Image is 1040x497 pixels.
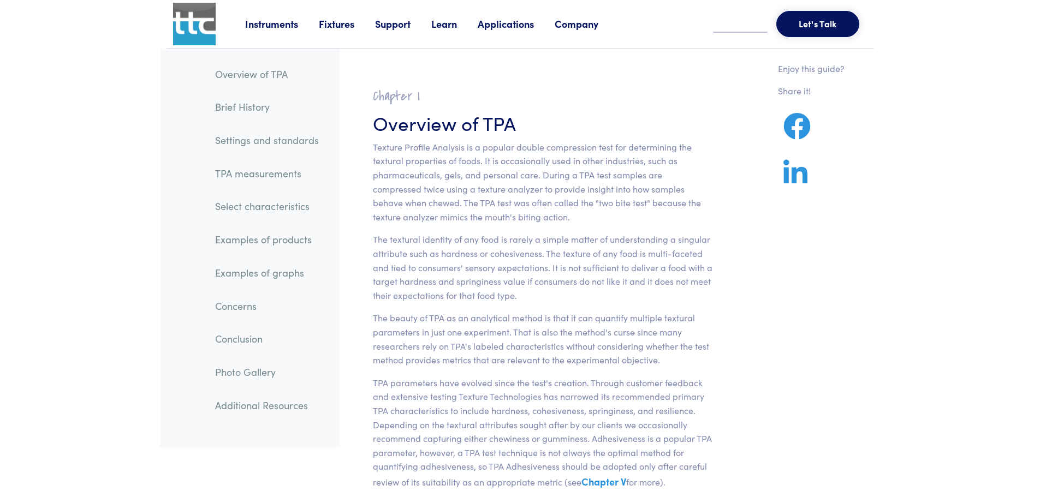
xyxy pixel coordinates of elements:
h3: Overview of TPA [373,109,713,136]
a: Conclusion [206,326,328,351]
a: Support [375,17,431,31]
a: Learn [431,17,478,31]
p: Texture Profile Analysis is a popular double compression test for determining the textural proper... [373,140,713,224]
a: Brief History [206,94,328,119]
a: Overview of TPA [206,62,328,87]
a: Examples of graphs [206,260,328,285]
a: Settings and standards [206,128,328,153]
a: Company [555,17,619,31]
a: Photo Gallery [206,360,328,385]
a: Select characteristics [206,194,328,219]
img: ttc_logo_1x1_v1.0.png [173,3,216,45]
p: TPA parameters have evolved since the test's creation. Through customer feedback and extensive te... [373,376,713,490]
a: Applications [478,17,555,31]
p: Enjoy this guide? [778,62,845,76]
p: Share it! [778,84,845,98]
p: The textural identity of any food is rarely a simple matter of understanding a singular attribute... [373,232,713,302]
a: Examples of products [206,227,328,252]
a: TPA measurements [206,161,328,186]
a: Share on LinkedIn [778,172,813,186]
a: Chapter V [581,475,626,488]
a: Fixtures [319,17,375,31]
a: Concerns [206,294,328,319]
button: Let's Talk [776,11,859,37]
p: The beauty of TPA as an analytical method is that it can quantify multiple textural parameters in... [373,311,713,367]
a: Additional Resources [206,393,328,418]
h2: Chapter I [373,88,713,105]
a: Instruments [245,17,319,31]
